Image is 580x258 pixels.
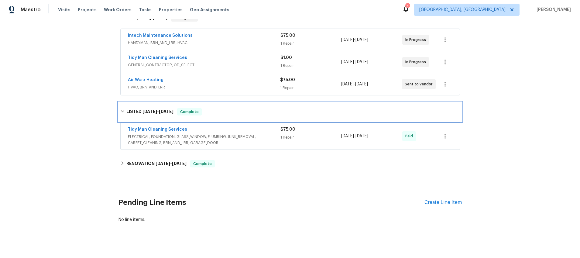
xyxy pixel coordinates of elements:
span: Geo Assignments [190,7,229,13]
div: 1 Repair [280,63,341,69]
a: Tidy Man Cleaning Services [128,56,187,60]
span: [DATE] [355,60,368,64]
span: [DATE] [159,109,173,114]
span: - [341,81,368,87]
div: LISTED [DATE]-[DATE]Complete [118,102,462,122]
span: [DATE] [341,82,354,86]
span: - [142,109,173,114]
div: 1 [405,4,410,10]
span: $75.00 [280,127,295,132]
span: GENERAL_CONTRACTOR, OD_SELECT [128,62,280,68]
span: [GEOGRAPHIC_DATA], [GEOGRAPHIC_DATA] [419,7,506,13]
h6: RENOVATION [126,160,187,167]
span: [DATE] [142,109,157,114]
span: ELECTRICAL, FOUNDATION, GLASS_WINDOW, PLUMBING, JUNK_REMOVAL, CARPET_CLEANING, BRN_AND_LRR, GARAG... [128,134,280,146]
a: Air Worx Heating [128,78,163,82]
span: [DATE] [341,134,354,138]
span: [DATE] [355,134,368,138]
span: Complete [191,161,214,167]
span: $75.00 [280,33,295,38]
span: [DATE] [341,60,354,64]
span: Tasks [139,8,152,12]
span: In Progress [405,37,428,43]
a: Tidy Man Cleaning Services [128,127,187,132]
span: [PERSON_NAME] [534,7,571,13]
h6: LISTED [126,108,173,115]
span: HANDYMAN, BRN_AND_LRR, HVAC [128,40,280,46]
span: HVAC, BRN_AND_LRR [128,84,280,90]
span: [DATE] [355,38,368,42]
div: 1 Repair [280,134,341,140]
span: [DATE] [341,38,354,42]
div: 1 Repair [280,40,341,46]
div: Create Line Item [424,200,462,205]
span: [DATE] [172,161,187,166]
span: Maestro [21,7,41,13]
span: Visits [58,7,70,13]
div: 1 Repair [280,85,341,91]
span: Projects [78,7,97,13]
span: $1.00 [280,56,292,60]
div: No line items. [118,217,462,223]
span: Sent to vendor [405,81,435,87]
span: $75.00 [280,78,295,82]
span: - [341,133,368,139]
span: Work Orders [104,7,132,13]
span: [DATE] [156,161,170,166]
span: In Progress [405,59,428,65]
span: - [341,37,368,43]
span: - [341,59,368,65]
a: Intech Maintenance Solutions [128,33,193,38]
span: [DATE] [355,82,368,86]
span: Paid [405,133,415,139]
span: Properties [159,7,183,13]
div: RENOVATION [DATE]-[DATE]Complete [118,157,462,171]
h2: Pending Line Items [118,188,424,217]
span: - [156,161,187,166]
span: Complete [178,109,201,115]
